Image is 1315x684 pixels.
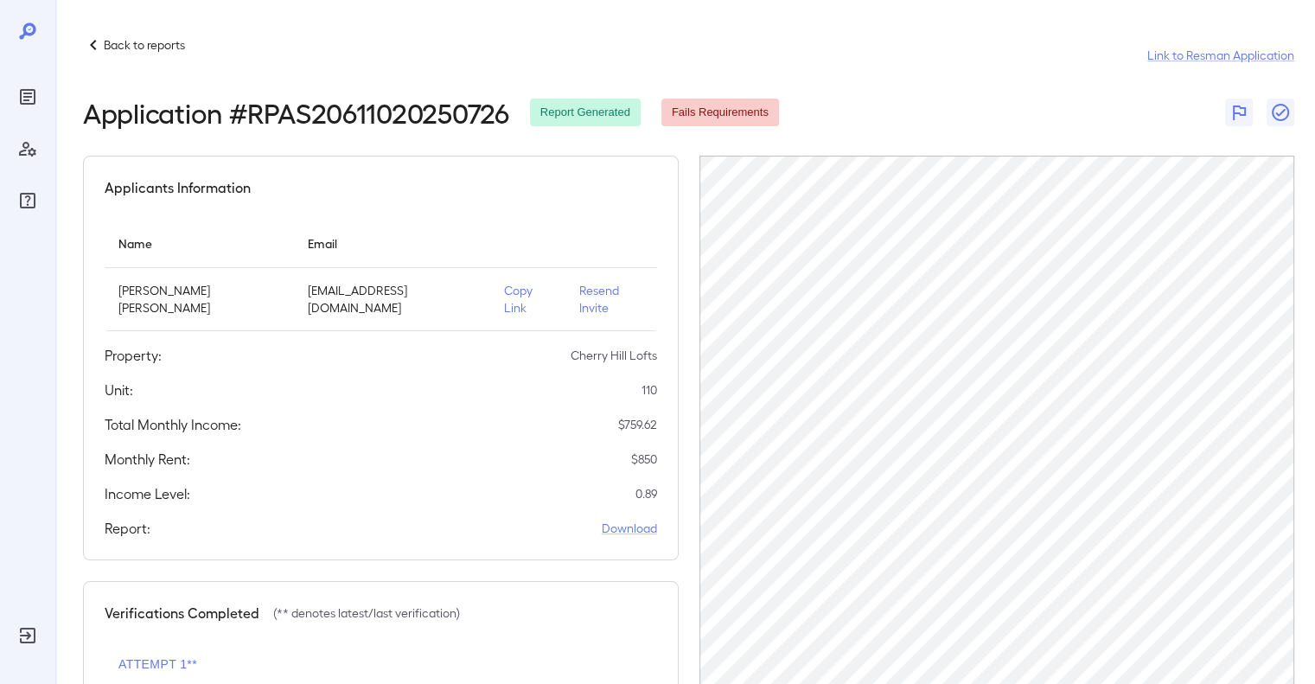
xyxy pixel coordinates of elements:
[105,345,162,366] h5: Property:
[105,219,657,331] table: simple table
[105,219,294,268] th: Name
[579,282,643,316] p: Resend Invite
[105,380,133,400] h5: Unit:
[14,622,41,649] div: Log Out
[631,451,657,468] p: $ 850
[504,282,552,316] p: Copy Link
[294,219,490,268] th: Email
[14,187,41,214] div: FAQ
[105,603,259,623] h5: Verifications Completed
[118,282,280,316] p: [PERSON_NAME] [PERSON_NAME]
[14,135,41,163] div: Manage Users
[104,36,185,54] p: Back to reports
[1225,99,1253,126] button: Flag Report
[642,381,657,399] p: 110
[635,485,657,502] p: 0.89
[105,518,150,539] h5: Report:
[273,604,460,622] p: (** denotes latest/last verification)
[308,282,476,316] p: [EMAIL_ADDRESS][DOMAIN_NAME]
[571,347,657,364] p: Cherry Hill Lofts
[618,416,657,433] p: $ 759.62
[105,177,251,198] h5: Applicants Information
[1267,99,1294,126] button: Close Report
[105,483,190,504] h5: Income Level:
[83,97,509,128] h2: Application # RPAS20611020250726
[105,449,190,470] h5: Monthly Rent:
[602,520,657,537] a: Download
[1147,47,1294,64] a: Link to Resman Application
[105,414,241,435] h5: Total Monthly Income:
[530,105,641,121] span: Report Generated
[661,105,779,121] span: Fails Requirements
[14,83,41,111] div: Reports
